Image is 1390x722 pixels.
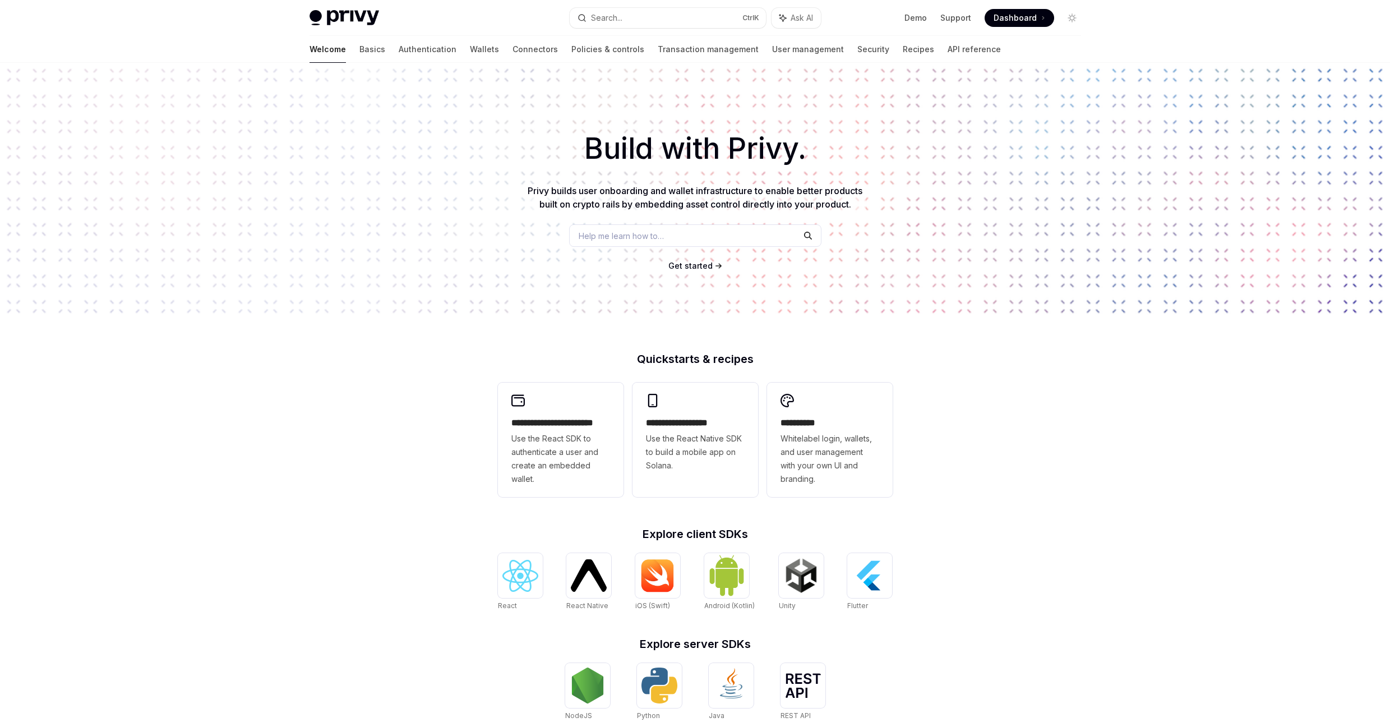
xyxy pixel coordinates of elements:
[658,36,759,63] a: Transaction management
[565,663,610,721] a: NodeJSNodeJS
[668,260,713,272] a: Get started
[566,601,608,610] span: React Native
[571,559,607,591] img: React Native
[668,261,713,270] span: Get started
[498,601,517,610] span: React
[571,36,644,63] a: Policies & controls
[785,673,821,698] img: REST API
[511,432,610,486] span: Use the React SDK to authenticate a user and create an embedded wallet.
[498,638,893,650] h2: Explore server SDKs
[570,8,766,28] button: Search...CtrlK
[767,383,893,497] a: **** *****Whitelabel login, wallets, and user management with your own UI and branding.
[857,36,889,63] a: Security
[772,36,844,63] a: User management
[635,601,670,610] span: iOS (Swift)
[566,553,611,611] a: React NativeReact Native
[985,9,1054,27] a: Dashboard
[632,383,758,497] a: **** **** **** ***Use the React Native SDK to build a mobile app on Solana.
[502,560,538,592] img: React
[641,668,677,703] img: Python
[498,553,543,611] a: ReactReact
[498,353,893,365] h2: Quickstarts & recipes
[498,528,893,540] h2: Explore client SDKs
[591,11,622,25] div: Search...
[528,185,862,210] span: Privy builds user onboarding and wallet infrastructure to enable better products built on crypto ...
[635,553,680,611] a: iOS (Swift)iOS (Swift)
[310,36,346,63] a: Welcome
[742,13,759,22] span: Ctrl K
[565,711,592,720] span: NodeJS
[940,12,971,24] a: Support
[579,230,664,242] span: Help me learn how to…
[781,432,879,486] span: Whitelabel login, wallets, and user management with your own UI and branding.
[637,711,660,720] span: Python
[399,36,456,63] a: Authentication
[570,668,606,703] img: NodeJS
[1063,9,1081,27] button: Toggle dark mode
[713,668,749,703] img: Java
[948,36,1001,63] a: API reference
[18,127,1372,171] h1: Build with Privy.
[709,711,724,720] span: Java
[847,601,868,610] span: Flutter
[779,553,824,611] a: UnityUnity
[779,601,796,610] span: Unity
[646,432,745,472] span: Use the React Native SDK to build a mobile app on Solana.
[359,36,385,63] a: Basics
[310,10,379,26] img: light logo
[704,553,755,611] a: Android (Kotlin)Android (Kotlin)
[847,553,892,611] a: FlutterFlutter
[772,8,821,28] button: Ask AI
[783,558,819,594] img: Unity
[791,12,813,24] span: Ask AI
[994,12,1037,24] span: Dashboard
[904,12,927,24] a: Demo
[470,36,499,63] a: Wallets
[512,36,558,63] a: Connectors
[781,711,811,720] span: REST API
[781,663,825,721] a: REST APIREST API
[637,663,682,721] a: PythonPython
[852,558,888,594] img: Flutter
[709,554,745,596] img: Android (Kotlin)
[709,663,754,721] a: JavaJava
[704,601,755,610] span: Android (Kotlin)
[640,559,676,592] img: iOS (Swift)
[903,36,934,63] a: Recipes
